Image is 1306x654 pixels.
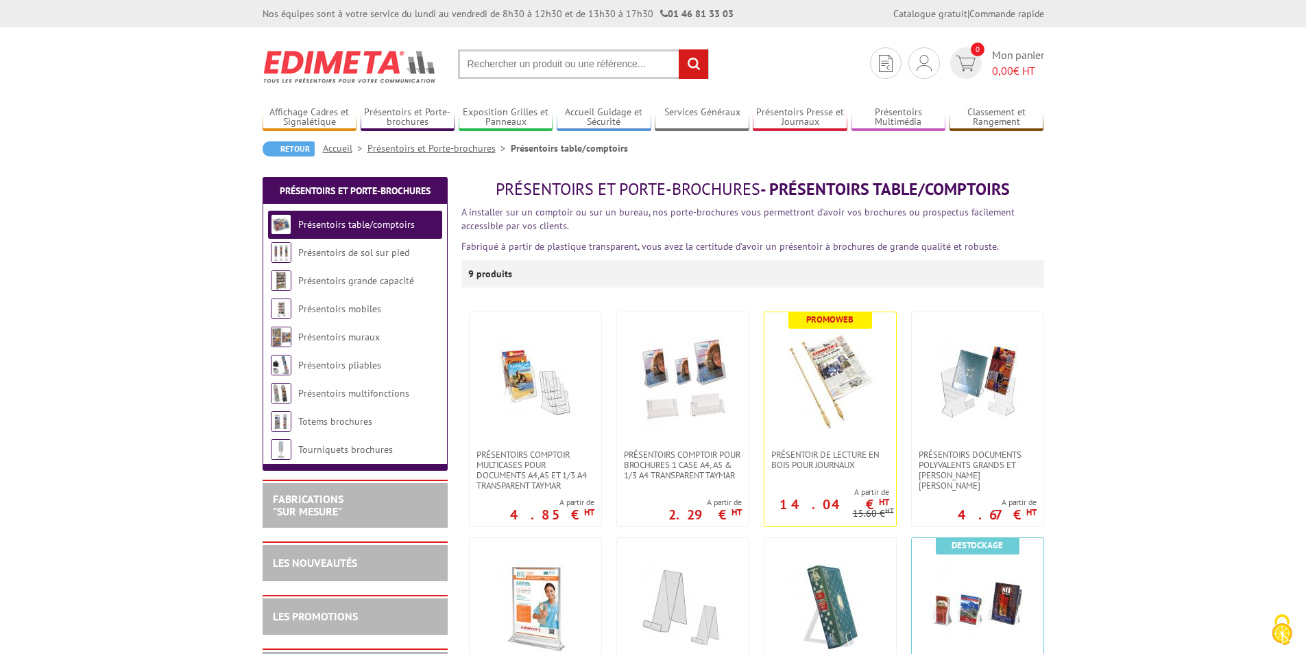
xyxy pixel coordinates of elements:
[782,333,878,429] img: Présentoir de lecture en bois pour journaux
[468,260,520,288] p: 9 produits
[624,449,742,480] span: PRÉSENTOIRS COMPTOIR POUR BROCHURES 1 CASE A4, A5 & 1/3 A4 TRANSPARENT taymar
[660,8,734,20] strong: 01 46 81 33 03
[851,106,946,129] a: Présentoirs Multimédia
[298,303,381,315] a: Présentoirs mobiles
[1026,506,1037,518] sup: HT
[879,55,893,72] img: devis rapide
[893,8,967,20] a: Catalogue gratuit
[298,359,381,371] a: Présentoirs pliables
[461,180,1044,198] h1: - Présentoirs table/comptoirs
[271,327,291,347] img: Présentoirs muraux
[470,449,601,491] a: Présentoirs comptoir multicases POUR DOCUMENTS A4,A5 ET 1/3 A4 TRANSPARENT TAYMAR
[496,178,760,200] span: Présentoirs et Porte-brochures
[919,449,1037,491] span: Présentoirs Documents Polyvalents Grands et [PERSON_NAME] [PERSON_NAME]
[476,449,594,491] span: Présentoirs comptoir multicases POUR DOCUMENTS A4,A5 ET 1/3 A4 TRANSPARENT TAYMAR
[263,106,357,129] a: Affichage Cadres et Signalétique
[992,64,1013,78] span: 0,00
[487,333,583,429] img: Présentoirs comptoir multicases POUR DOCUMENTS A4,A5 ET 1/3 A4 TRANSPARENT TAYMAR
[557,106,651,129] a: Accueil Guidage et Sécurité
[764,449,896,470] a: Présentoir de lecture en bois pour journaux
[971,43,984,56] span: 0
[617,449,749,480] a: PRÉSENTOIRS COMPTOIR POUR BROCHURES 1 CASE A4, A5 & 1/3 A4 TRANSPARENT taymar
[668,497,742,508] span: A partir de
[779,500,889,509] p: 14.04 €
[771,449,889,470] span: Présentoir de lecture en bois pour journaux
[273,492,343,518] a: FABRICATIONS"Sur Mesure"
[461,206,1015,232] font: A installer sur un comptoir ou sur un bureau, nos porte-brochures vous permettront d’avoir vos br...
[263,7,734,21] div: Nos équipes sont à votre service du lundi au vendredi de 8h30 à 12h30 et de 13h30 à 17h30
[992,47,1044,79] span: Mon panier
[956,56,976,71] img: devis rapide
[947,47,1044,79] a: devis rapide 0 Mon panier 0,00€ HT
[969,8,1044,20] a: Commande rapide
[511,141,628,155] li: Présentoirs table/comptoirs
[273,556,357,570] a: LES NOUVEAUTÉS
[459,106,553,129] a: Exposition Grilles et Panneaux
[679,49,708,79] input: rechercher
[298,387,409,399] a: Présentoirs multifonctions
[893,7,1044,21] div: |
[1258,607,1306,654] button: Cookies (fenêtre modale)
[584,506,594,518] sup: HT
[879,496,889,508] sup: HT
[753,106,847,129] a: Présentoirs Presse et Journaux
[853,509,894,519] p: 15.60 €
[263,41,437,92] img: Edimeta
[271,439,291,460] img: Tourniquets brochures
[958,511,1037,519] p: 4.67 €
[298,218,415,231] a: Présentoirs table/comptoirs
[271,270,291,291] img: Présentoirs grande capacité
[950,106,1044,129] a: Classement et Rangement
[958,497,1037,508] span: A partir de
[668,511,742,519] p: 2.29 €
[271,299,291,319] img: Présentoirs mobiles
[461,240,999,253] font: Fabriqué à partir de plastique transparent, vous avez la certitude d’avoir un présentoir à brochu...
[952,539,1003,551] b: Destockage
[263,141,315,156] a: Retour
[298,275,414,287] a: Présentoirs grande capacité
[655,106,749,129] a: Services Généraux
[298,443,393,456] a: Tourniquets brochures
[992,63,1044,79] span: € HT
[273,609,358,623] a: LES PROMOTIONS
[510,497,594,508] span: A partir de
[930,333,1026,429] img: Présentoirs Documents Polyvalents Grands et Petits Modèles
[635,333,731,429] img: PRÉSENTOIRS COMPTOIR POUR BROCHURES 1 CASE A4, A5 & 1/3 A4 TRANSPARENT taymar
[510,511,594,519] p: 4.85 €
[271,214,291,235] img: Présentoirs table/comptoirs
[271,411,291,432] img: Totems brochures
[298,415,372,428] a: Totems brochures
[271,242,291,263] img: Présentoirs de sol sur pied
[1265,613,1299,647] img: Cookies (fenêtre modale)
[298,331,380,343] a: Présentoirs muraux
[885,506,894,515] sup: HT
[458,49,709,79] input: Rechercher un produit ou une référence...
[731,506,742,518] sup: HT
[367,142,511,154] a: Présentoirs et Porte-brochures
[917,55,932,71] img: devis rapide
[323,142,367,154] a: Accueil
[271,355,291,375] img: Présentoirs pliables
[280,185,431,197] a: Présentoirs et Porte-brochures
[806,314,854,325] b: Promoweb
[764,487,889,498] span: A partir de
[298,246,409,259] a: Présentoirs de sol sur pied
[271,383,291,404] img: Présentoirs multifonctions
[912,449,1043,491] a: Présentoirs Documents Polyvalents Grands et [PERSON_NAME] [PERSON_NAME]
[361,106,455,129] a: Présentoirs et Porte-brochures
